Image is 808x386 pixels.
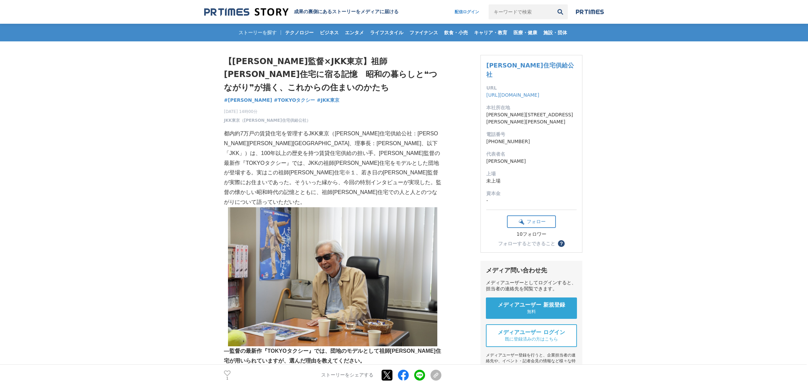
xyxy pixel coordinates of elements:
[224,97,272,104] a: #[PERSON_NAME]
[224,377,231,380] p: 1
[367,24,406,41] a: ライフスタイル
[486,170,577,177] dt: 上場
[576,9,604,15] img: prtimes
[511,30,540,36] span: 医療・健康
[507,231,556,237] div: 10フォロワー
[224,129,441,207] p: 都内約7万戸の賃貸住宅を管理するJKK東京（[PERSON_NAME]住宅供給公社：[PERSON_NAME][PERSON_NAME][GEOGRAPHIC_DATA]、理事長：[PERSON...
[486,131,577,138] dt: 電話番号
[527,309,536,315] span: 無料
[558,240,565,247] button: ？
[486,280,577,292] div: メディアユーザーとしてログインすると、担当者の連絡先を閲覧できます。
[486,297,577,319] a: メディアユーザー 新規登録 無料
[204,7,288,17] img: 成果の裏側にあるストーリーをメディアに届ける
[486,266,577,274] div: メディア問い合わせ先
[541,24,570,41] a: 施設・団体
[282,24,316,41] a: テクノロジー
[498,302,565,309] span: メディアユーザー 新規登録
[274,97,315,103] span: #TOKYOタクシー
[541,30,570,36] span: 施設・団体
[317,30,341,36] span: ビジネス
[559,241,564,246] span: ？
[471,24,510,41] a: キャリア・教育
[471,30,510,36] span: キャリア・教育
[317,97,339,103] span: #JKK東京
[441,30,471,36] span: 飲食・小売
[486,92,539,98] a: [URL][DOMAIN_NAME]
[498,241,555,246] div: フォローするとできること
[321,372,373,379] p: ストーリーをシェアする
[407,30,441,36] span: ファイナンス
[282,30,316,36] span: テクノロジー
[317,97,339,104] a: #JKK東京
[486,111,577,126] dd: [PERSON_NAME][STREET_ADDRESS][PERSON_NAME][PERSON_NAME]
[486,324,577,347] a: メディアユーザー ログイン 既に登録済みの方はこちら
[486,151,577,158] dt: 代表者名
[505,336,558,342] span: 既に登録済みの方はこちら
[486,104,577,111] dt: 本社所在地
[224,55,441,94] h1: 【[PERSON_NAME]監督×JKK東京】祖師[PERSON_NAME]住宅に宿る記憶 昭和の暮らしと❝つながり❞が描く、これからの住まいのかたち
[486,84,577,92] dt: URL
[367,30,406,36] span: ライフスタイル
[204,7,399,17] a: 成果の裏側にあるストーリーをメディアに届ける 成果の裏側にあるストーリーをメディアに届ける
[441,24,471,41] a: 飲食・小売
[342,24,367,41] a: エンタメ
[486,190,577,197] dt: 資本金
[486,138,577,145] dd: [PHONE_NUMBER]
[553,4,568,19] button: 検索
[507,215,556,228] button: フォロー
[489,4,553,19] input: キーワードで検索
[274,97,315,104] a: #TOKYOタクシー
[294,9,399,15] h2: 成果の裏側にあるストーリーをメディアに届ける
[486,177,577,185] dd: 未上場
[317,24,341,41] a: ビジネス
[448,4,486,19] a: 配信ログイン
[224,348,441,364] strong: ―監督の最新作『TOKYOタクシー』では、団地のモデルとして祖師[PERSON_NAME]住宅が用いられていますが、選んだ理由を教えてください。
[224,109,311,115] span: [DATE] 14時00分
[224,97,272,103] span: #[PERSON_NAME]
[498,329,565,336] span: メディアユーザー ログイン
[486,352,577,381] div: メディアユーザー登録を行うと、企業担当者の連絡先や、イベント・記者会見の情報など様々な特記情報を閲覧できます。 ※内容はストーリー・プレスリリースにより異なります。
[486,197,577,204] dd: -
[486,158,577,165] dd: [PERSON_NAME]
[342,30,367,36] span: エンタメ
[407,24,441,41] a: ファイナンス
[511,24,540,41] a: 医療・健康
[228,207,437,347] img: thumbnail_0fe8d800-4b64-11f0-a60d-cfae4edd808c.JPG
[224,117,311,123] a: JKK東京（[PERSON_NAME]住宅供給公社）
[486,62,574,78] a: [PERSON_NAME]住宅供給公社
